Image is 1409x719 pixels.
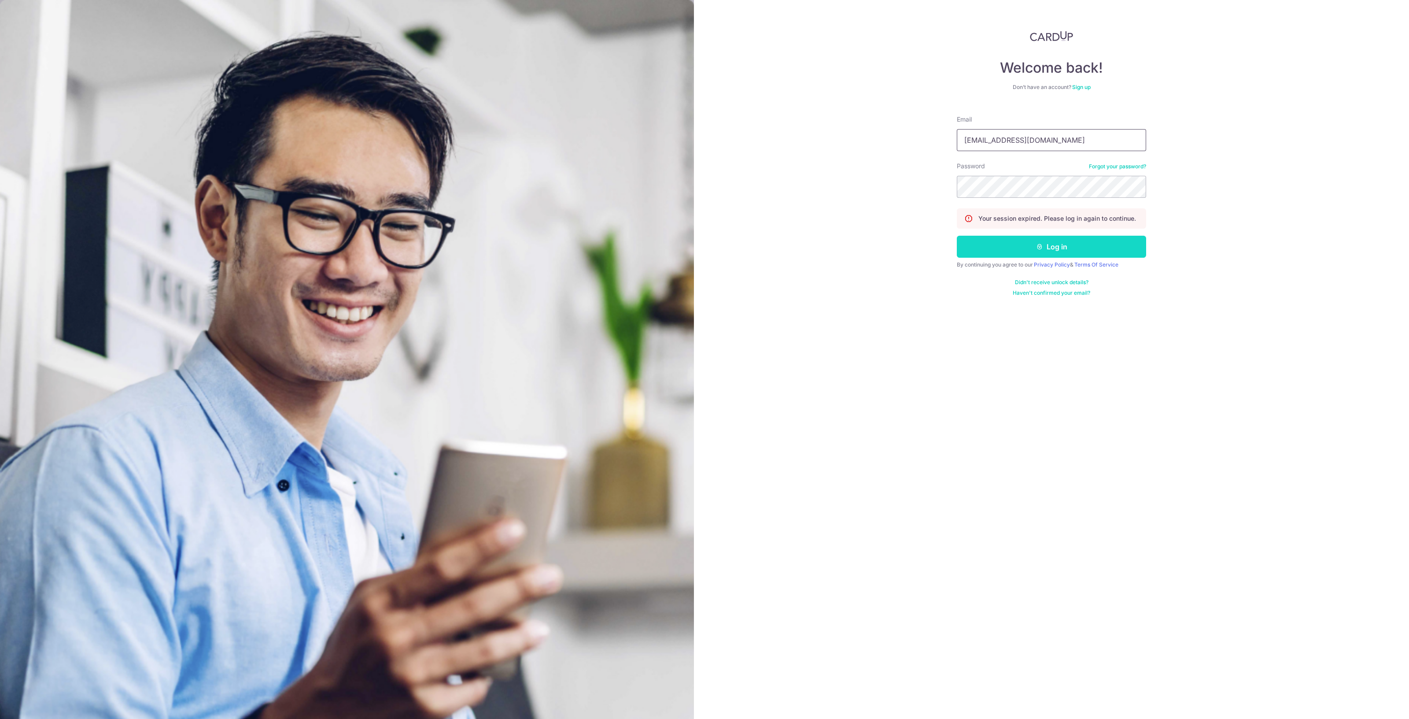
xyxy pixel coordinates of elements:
[1013,289,1090,296] a: Haven't confirmed your email?
[957,261,1146,268] div: By continuing you agree to our &
[978,214,1136,223] p: Your session expired. Please log in again to continue.
[1074,261,1118,268] a: Terms Of Service
[957,84,1146,91] div: Don’t have an account?
[957,236,1146,258] button: Log in
[957,162,985,170] label: Password
[1072,84,1091,90] a: Sign up
[957,59,1146,77] h4: Welcome back!
[1034,261,1070,268] a: Privacy Policy
[957,115,972,124] label: Email
[1089,163,1146,170] a: Forgot your password?
[1015,279,1088,286] a: Didn't receive unlock details?
[1030,31,1073,41] img: CardUp Logo
[957,129,1146,151] input: Enter your Email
